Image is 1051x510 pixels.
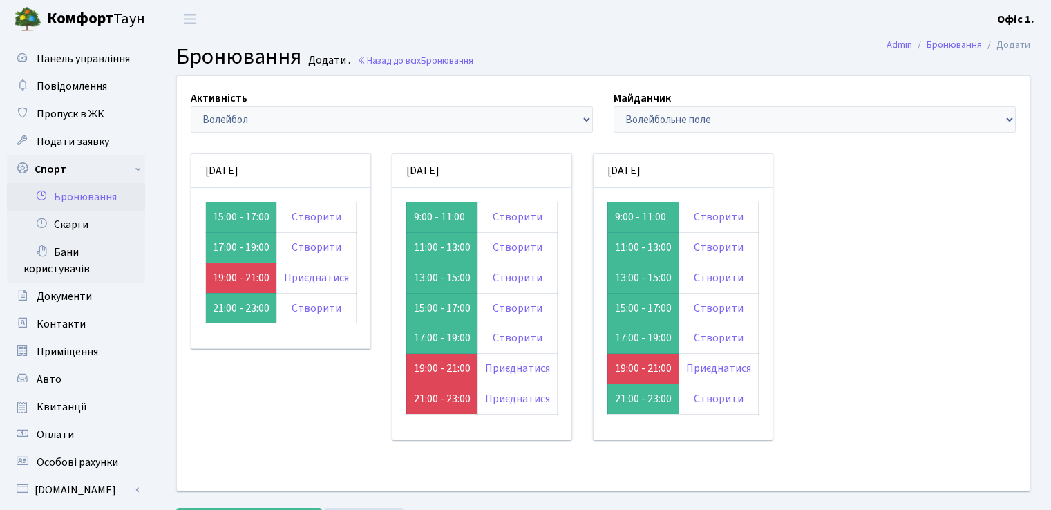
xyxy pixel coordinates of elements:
td: 15:00 - 17:00 [607,293,679,323]
span: Квитанції [37,399,87,415]
span: Повідомлення [37,79,107,94]
td: 17:00 - 19:00 [607,323,679,354]
span: Оплати [37,427,74,442]
a: Подати заявку [7,128,145,155]
a: Квитанції [7,393,145,421]
li: Додати [982,37,1030,53]
a: Контакти [7,310,145,338]
a: Пропуск в ЖК [7,100,145,128]
a: Створити [493,240,542,255]
a: Бронювання [7,183,145,211]
a: Створити [292,240,341,255]
label: Активність [191,90,247,106]
a: Створити [694,301,744,316]
span: Пропуск в ЖК [37,106,104,122]
span: Авто [37,372,61,387]
b: Комфорт [47,8,113,30]
a: Приєднатися [284,270,349,285]
a: Admin [887,37,912,52]
td: 13:00 - 15:00 [406,263,477,293]
td: 17:00 - 19:00 [406,323,477,354]
a: Створити [292,209,341,225]
td: 11:00 - 13:00 [607,232,679,263]
a: Створити [493,270,542,285]
td: 21:00 - 23:00 [607,384,679,415]
a: Особові рахунки [7,448,145,476]
a: Офіс 1. [997,11,1034,28]
td: 9:00 - 11:00 [406,202,477,232]
td: 15:00 - 17:00 [206,202,277,232]
a: Створити [694,240,744,255]
td: 17:00 - 19:00 [206,232,277,263]
nav: breadcrumb [866,30,1051,59]
a: Документи [7,283,145,310]
small: Додати . [305,54,350,67]
a: Створити [493,330,542,346]
span: Бронювання [421,54,473,67]
span: Приміщення [37,344,98,359]
a: Приєднатися [485,361,550,376]
a: 19:00 - 21:00 [213,270,269,285]
a: Оплати [7,421,145,448]
img: logo.png [14,6,41,33]
a: Назад до всіхБронювання [357,54,473,67]
a: Скарги [7,211,145,238]
a: Створити [694,330,744,346]
span: Панель управління [37,51,130,66]
td: 13:00 - 15:00 [607,263,679,293]
a: Бронювання [927,37,982,52]
label: Майданчик [614,90,671,106]
span: Особові рахунки [37,455,118,470]
a: Створити [493,301,542,316]
a: 19:00 - 21:00 [615,361,672,376]
td: 21:00 - 23:00 [206,293,277,323]
a: [DOMAIN_NAME] [7,476,145,504]
a: Створити [694,209,744,225]
a: Панель управління [7,45,145,73]
b: Офіс 1. [997,12,1034,27]
td: 9:00 - 11:00 [607,202,679,232]
a: Приєднатися [686,361,751,376]
a: Створити [493,209,542,225]
span: Контакти [37,317,86,332]
div: [DATE] [392,154,571,188]
div: [DATE] [594,154,773,188]
a: Створити [694,270,744,285]
a: Повідомлення [7,73,145,100]
a: Приєднатися [485,391,550,406]
button: Переключити навігацію [173,8,207,30]
a: 21:00 - 23:00 [414,391,471,406]
a: Бани користувачів [7,238,145,283]
a: 19:00 - 21:00 [414,361,471,376]
a: Створити [694,391,744,406]
span: Подати заявку [37,134,109,149]
a: Авто [7,366,145,393]
span: Документи [37,289,92,304]
div: [DATE] [191,154,370,188]
span: Бронювання [176,41,301,73]
span: Таун [47,8,145,31]
a: Приміщення [7,338,145,366]
td: 15:00 - 17:00 [406,293,477,323]
td: 11:00 - 13:00 [406,232,477,263]
a: Створити [292,301,341,316]
a: Спорт [7,155,145,183]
